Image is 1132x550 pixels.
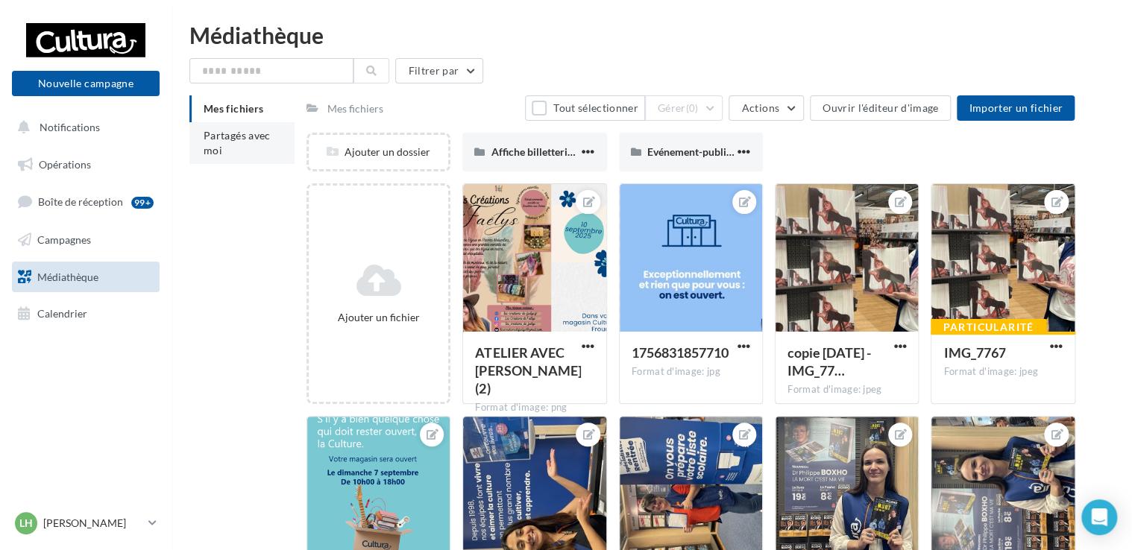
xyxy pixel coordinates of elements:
[9,149,163,180] a: Opérations
[810,95,951,121] button: Ouvrir l'éditeur d'image
[19,516,33,531] span: LH
[37,307,87,320] span: Calendrier
[37,233,91,246] span: Campagnes
[491,145,600,158] span: Affiche billetterie (1) (1)
[43,516,142,531] p: [PERSON_NAME]
[12,71,160,96] button: Nouvelle campagne
[309,145,448,159] div: Ajouter un dossier
[647,145,805,158] span: Evénement-publication-Facebook
[189,24,1114,46] div: Médiathèque
[204,129,271,157] span: Partagés avec moi
[943,344,1005,361] span: IMG_7767
[686,102,699,114] span: (0)
[475,344,581,396] span: ATELIER AVEC JULIE (2)
[632,365,750,379] div: Format d'image: jpg
[969,101,1063,114] span: Importer un fichier
[475,401,594,414] div: Format d'image: png
[943,365,1062,379] div: Format d'image: jpeg
[327,101,383,116] div: Mes fichiers
[957,95,1075,121] button: Importer un fichier
[39,158,91,171] span: Opérations
[9,224,163,256] a: Campagnes
[729,95,803,121] button: Actions
[787,344,871,379] span: copie 02-09-2025 - IMG_7767
[9,262,163,293] a: Médiathèque
[787,383,906,396] div: Format d'image: jpeg
[38,195,123,208] span: Boîte de réception
[204,102,263,115] span: Mes fichiers
[741,101,779,114] span: Actions
[525,95,644,121] button: Tout sélectionner
[12,509,160,537] a: LH [PERSON_NAME]
[645,95,723,121] button: Gérer(0)
[9,298,163,329] a: Calendrier
[315,310,442,325] div: Ajouter un fichier
[931,319,1045,335] div: Particularité
[9,112,157,143] button: Notifications
[40,121,100,133] span: Notifications
[632,344,729,361] span: 1756831857710
[37,270,98,282] span: Médiathèque
[395,58,483,83] button: Filtrer par
[9,186,163,218] a: Boîte de réception99+
[131,197,154,209] div: 99+
[1081,499,1117,535] div: Open Intercom Messenger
